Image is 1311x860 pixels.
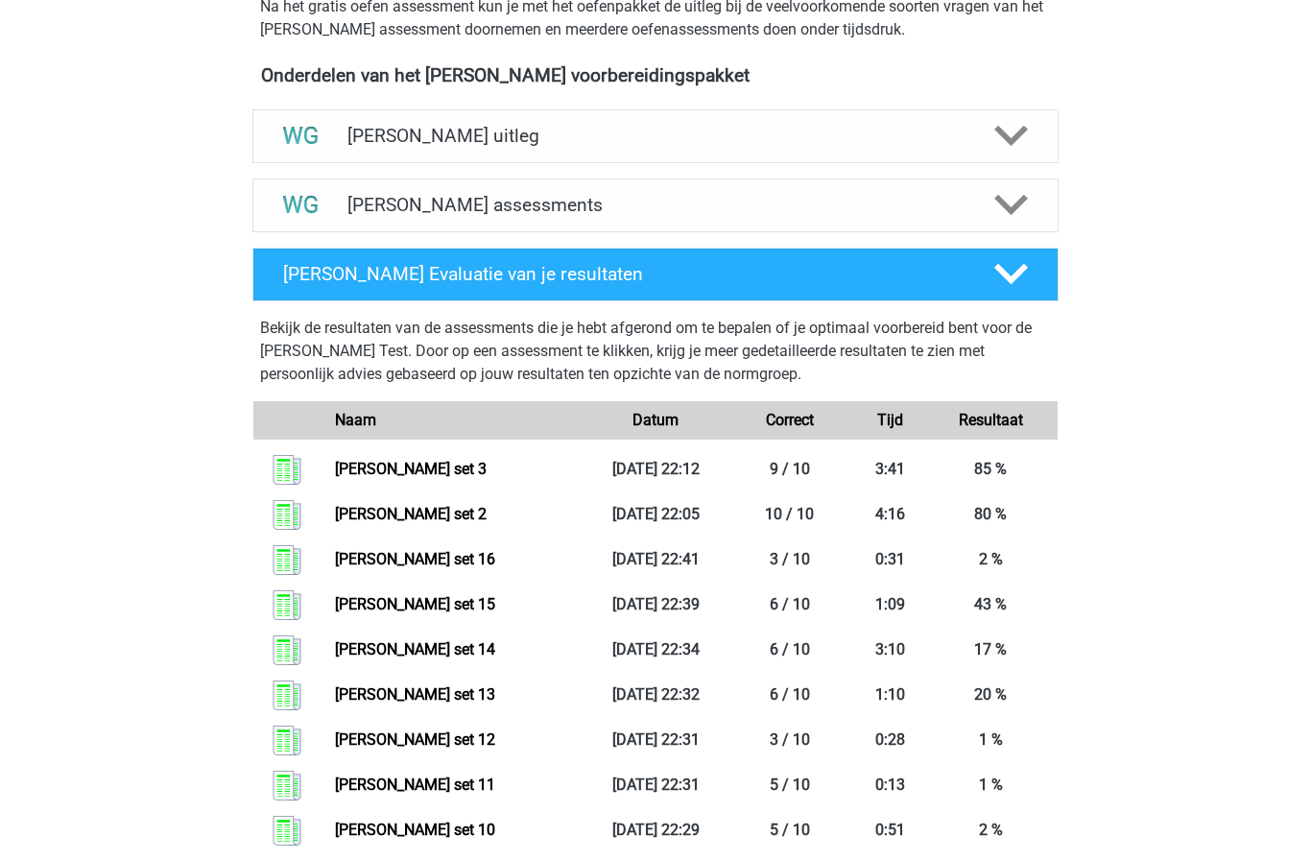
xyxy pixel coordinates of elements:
[335,460,487,478] a: [PERSON_NAME] set 3
[321,409,588,432] div: Naam
[335,505,487,523] a: [PERSON_NAME] set 2
[283,263,964,285] h4: [PERSON_NAME] Evaluatie van je resultaten
[723,409,857,432] div: Correct
[260,317,1051,386] p: Bekijk de resultaten van de assessments die je hebt afgerond om te bepalen of je optimaal voorber...
[245,248,1066,301] a: [PERSON_NAME] Evaluatie van je resultaten
[335,595,495,613] a: [PERSON_NAME] set 15
[347,125,964,147] h4: [PERSON_NAME] uitleg
[245,179,1066,232] a: assessments [PERSON_NAME] assessments
[335,685,495,704] a: [PERSON_NAME] set 13
[923,409,1058,432] div: Resultaat
[335,776,495,794] a: [PERSON_NAME] set 11
[588,409,723,432] div: Datum
[276,111,325,160] img: watson glaser uitleg
[335,550,495,568] a: [PERSON_NAME] set 16
[335,730,495,749] a: [PERSON_NAME] set 12
[335,821,495,839] a: [PERSON_NAME] set 10
[276,180,325,229] img: watson glaser assessments
[857,409,924,432] div: Tijd
[335,640,495,658] a: [PERSON_NAME] set 14
[347,194,964,216] h4: [PERSON_NAME] assessments
[261,64,1050,86] h4: Onderdelen van het [PERSON_NAME] voorbereidingspakket
[245,109,1066,163] a: uitleg [PERSON_NAME] uitleg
